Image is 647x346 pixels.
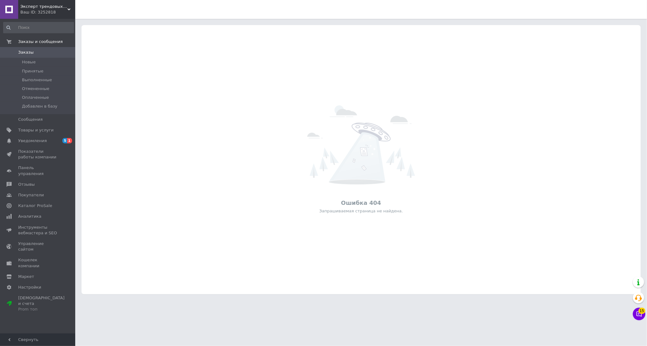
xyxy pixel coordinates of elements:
span: Покупатели [18,192,44,198]
span: 1 [67,138,72,143]
span: 15 [639,308,645,314]
span: Показатели работы компании [18,149,58,160]
span: Выполненные [22,77,52,83]
span: Управление сайтом [18,241,58,252]
button: Чат с покупателем15 [633,308,645,320]
span: [DEMOGRAPHIC_DATA] и счета [18,295,65,312]
span: Кошелек компании [18,257,58,269]
span: Маркет [18,274,34,279]
div: Ошибка 404 [85,199,638,207]
span: Сообщения [18,117,43,122]
span: Каталог ProSale [18,203,52,209]
span: Эксперт трендовых товаров top-expert.com.ua [20,4,67,9]
div: Запрашиваемая страница не найдена. [85,208,638,214]
span: Товары и услуги [18,127,54,133]
span: Принятые [22,68,44,74]
span: Инструменты вебмастера и SEO [18,225,58,236]
span: Добавлен в базу [22,104,57,109]
div: Ваш ID: 3252818 [20,9,75,15]
input: Поиск [3,22,74,33]
span: Уведомления [18,138,47,144]
div: Prom топ [18,306,65,312]
span: 5 [62,138,67,143]
span: Оплаченные [22,95,49,100]
span: Панель управления [18,165,58,176]
span: Отзывы [18,182,35,187]
span: Новые [22,59,36,65]
span: Отмененные [22,86,49,92]
span: Заказы и сообщения [18,39,63,45]
span: Заказы [18,50,34,55]
span: Настройки [18,285,41,290]
span: Аналитика [18,214,41,219]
